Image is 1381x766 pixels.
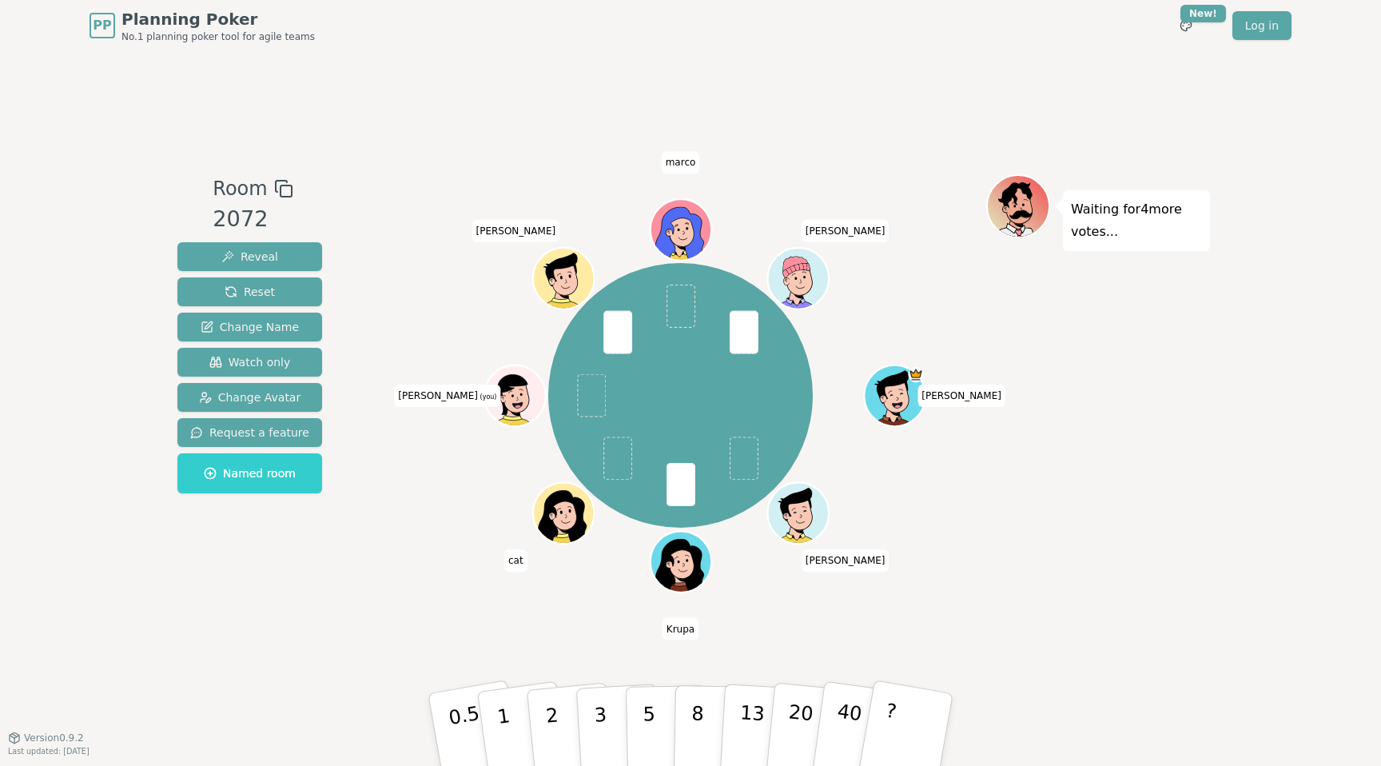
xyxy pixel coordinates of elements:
[1172,11,1200,40] button: New!
[486,367,543,425] button: Click to change your avatar
[177,383,322,412] button: Change Avatar
[199,389,301,405] span: Change Avatar
[394,385,500,407] span: Click to change your name
[472,219,559,241] span: Click to change your name
[478,393,497,401] span: (you)
[209,354,291,370] span: Watch only
[90,8,315,43] a: PPPlanning PokerNo.1 planning poker tool for agile teams
[177,348,322,377] button: Watch only
[8,747,90,756] span: Last updated: [DATE]
[213,203,293,236] div: 2072
[177,242,322,271] button: Reveal
[190,425,309,441] span: Request a feature
[662,151,700,174] span: Click to change your name
[121,8,315,30] span: Planning Poker
[177,277,322,306] button: Reset
[663,617,698,640] span: Click to change your name
[121,30,315,43] span: No.1 planning poker tool for agile teams
[908,367,923,382] span: shrutee is the host
[1232,11,1291,40] a: Log in
[1180,5,1226,22] div: New!
[177,418,322,447] button: Request a feature
[225,284,275,300] span: Reset
[201,319,299,335] span: Change Name
[221,249,278,265] span: Reveal
[8,732,84,744] button: Version0.9.2
[93,16,111,35] span: PP
[177,453,322,493] button: Named room
[802,219,889,241] span: Click to change your name
[504,549,527,572] span: Click to change your name
[177,313,322,341] button: Change Name
[204,465,296,481] span: Named room
[802,549,889,572] span: Click to change your name
[1071,198,1202,243] p: Waiting for 4 more votes...
[213,174,267,203] span: Room
[24,732,84,744] span: Version 0.9.2
[917,385,1005,407] span: Click to change your name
